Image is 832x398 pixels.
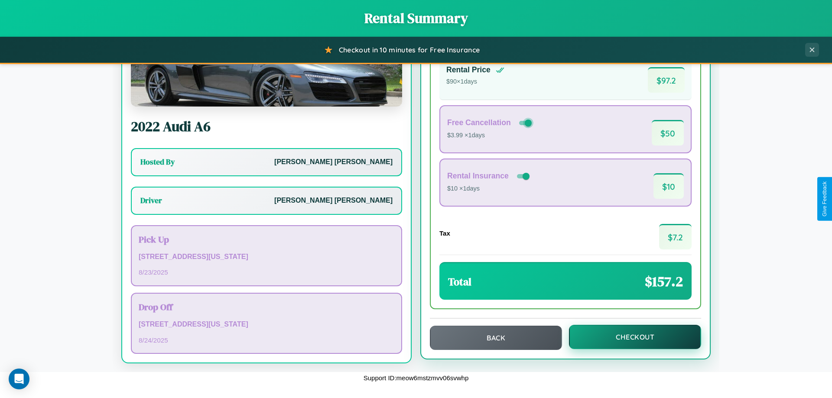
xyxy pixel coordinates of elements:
[139,233,394,246] h3: Pick Up
[9,369,29,389] div: Open Intercom Messenger
[659,224,692,249] span: $ 7.2
[364,372,469,384] p: Support ID: meow6mstzmvv06svwhp
[446,76,504,87] p: $ 90 × 1 days
[430,326,562,350] button: Back
[645,272,683,291] span: $ 157.2
[140,195,162,206] h3: Driver
[9,9,823,28] h1: Rental Summary
[140,157,175,167] h3: Hosted By
[131,117,402,136] h2: 2022 Audi A6
[447,171,509,181] h4: Rental Insurance
[447,183,531,194] p: $10 × 1 days
[139,251,394,263] p: [STREET_ADDRESS][US_STATE]
[339,45,480,54] span: Checkout in 10 minutes for Free Insurance
[139,318,394,331] p: [STREET_ADDRESS][US_STATE]
[139,266,394,278] p: 8 / 23 / 2025
[274,194,393,207] p: [PERSON_NAME] [PERSON_NAME]
[439,230,450,237] h4: Tax
[448,275,471,289] h3: Total
[274,156,393,168] p: [PERSON_NAME] [PERSON_NAME]
[446,65,491,74] h4: Rental Price
[139,334,394,346] p: 8 / 24 / 2025
[648,67,685,93] span: $ 97.2
[653,173,684,199] span: $ 10
[139,301,394,313] h3: Drop Off
[569,325,701,349] button: Checkout
[447,118,511,127] h4: Free Cancellation
[447,130,533,141] p: $3.99 × 1 days
[652,120,684,146] span: $ 50
[822,181,828,217] div: Give Feedback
